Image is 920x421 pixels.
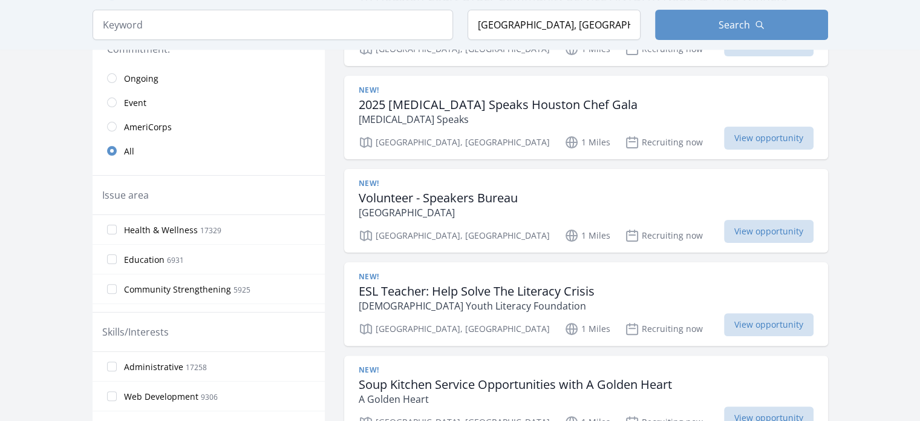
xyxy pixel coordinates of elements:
[107,254,117,264] input: Education 6931
[359,272,379,282] span: New!
[344,169,828,253] a: New! Volunteer - Speakers Bureau [GEOGRAPHIC_DATA] [GEOGRAPHIC_DATA], [GEOGRAPHIC_DATA] 1 Miles R...
[359,284,595,299] h3: ESL Teacher: Help Solve The Literacy Crisis
[93,66,325,90] a: Ongoing
[124,121,172,133] span: AmeriCorps
[625,135,703,150] p: Recruiting now
[468,10,641,40] input: Location
[359,365,379,375] span: New!
[124,73,158,85] span: Ongoing
[124,145,134,157] span: All
[124,254,165,266] span: Education
[719,18,750,32] span: Search
[102,188,149,202] legend: Issue area
[124,97,146,109] span: Event
[186,362,207,373] span: 17258
[564,135,610,150] p: 1 Miles
[359,392,672,406] p: A Golden Heart
[124,224,198,236] span: Health & Wellness
[201,392,218,402] span: 9306
[107,225,117,234] input: Health & Wellness 17329
[107,284,117,294] input: Community Strengthening 5925
[359,205,518,220] p: [GEOGRAPHIC_DATA]
[724,220,814,243] span: View opportunity
[359,377,672,392] h3: Soup Kitchen Service Opportunities with A Golden Heart
[359,228,550,243] p: [GEOGRAPHIC_DATA], [GEOGRAPHIC_DATA]
[93,10,453,40] input: Keyword
[359,98,638,112] h3: 2025 [MEDICAL_DATA] Speaks Houston Chef Gala
[107,362,117,371] input: Administrative 17258
[359,85,379,95] span: New!
[93,114,325,139] a: AmeriCorps
[359,299,595,313] p: [DEMOGRAPHIC_DATA] Youth Literacy Foundation
[359,191,518,205] h3: Volunteer - Speakers Bureau
[233,285,250,295] span: 5925
[625,322,703,336] p: Recruiting now
[167,255,184,265] span: 6931
[344,262,828,346] a: New! ESL Teacher: Help Solve The Literacy Crisis [DEMOGRAPHIC_DATA] Youth Literacy Foundation [GE...
[724,127,814,150] span: View opportunity
[93,139,325,163] a: All
[107,391,117,401] input: Web Development 9306
[124,283,231,296] span: Community Strengthening
[564,322,610,336] p: 1 Miles
[724,313,814,336] span: View opportunity
[344,76,828,159] a: New! 2025 [MEDICAL_DATA] Speaks Houston Chef Gala [MEDICAL_DATA] Speaks [GEOGRAPHIC_DATA], [GEOGR...
[359,322,550,336] p: [GEOGRAPHIC_DATA], [GEOGRAPHIC_DATA]
[359,112,638,127] p: [MEDICAL_DATA] Speaks
[124,361,183,373] span: Administrative
[359,135,550,150] p: [GEOGRAPHIC_DATA], [GEOGRAPHIC_DATA]
[200,225,221,236] span: 17329
[359,179,379,188] span: New!
[102,325,169,339] legend: Skills/Interests
[124,391,198,403] span: Web Development
[564,228,610,243] p: 1 Miles
[625,228,703,243] p: Recruiting now
[93,90,325,114] a: Event
[655,10,828,40] button: Search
